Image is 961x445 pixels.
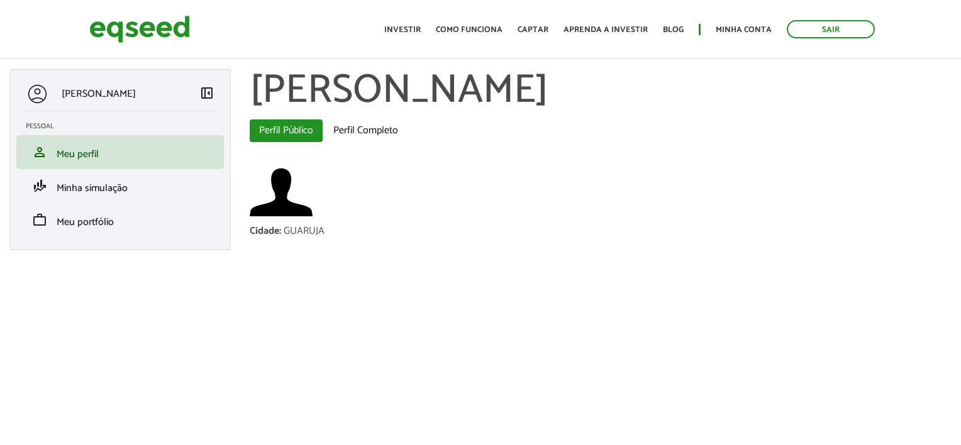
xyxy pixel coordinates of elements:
a: workMeu portfólio [26,212,214,228]
a: Perfil Público [250,119,323,142]
a: Aprenda a investir [564,26,648,34]
a: finance_modeMinha simulação [26,179,214,194]
a: Sair [787,20,875,38]
a: Ver perfil do usuário. [250,161,313,224]
span: Meu perfil [57,146,99,163]
h2: Pessoal [26,123,224,130]
img: Foto de luiz Bettoni [250,161,313,224]
span: finance_mode [32,179,47,194]
div: Cidade [250,226,284,236]
a: Colapsar menu [199,85,214,103]
a: personMeu perfil [26,145,214,160]
p: [PERSON_NAME] [62,88,136,100]
span: Meu portfólio [57,214,114,231]
a: Investir [384,26,421,34]
span: Minha simulação [57,180,128,197]
h1: [PERSON_NAME] [250,69,952,113]
span: person [32,145,47,160]
span: left_panel_close [199,85,214,101]
a: Blog [663,26,684,34]
li: Minha simulação [16,169,224,203]
img: EqSeed [89,13,190,46]
span: : [279,222,281,239]
a: Captar [518,26,548,34]
li: Meu portfólio [16,203,224,237]
a: Minha conta [716,26,772,34]
a: Como funciona [436,26,503,34]
li: Meu perfil [16,135,224,169]
a: Perfil Completo [324,119,408,142]
span: work [32,212,47,228]
div: GUARUJA [284,226,325,236]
